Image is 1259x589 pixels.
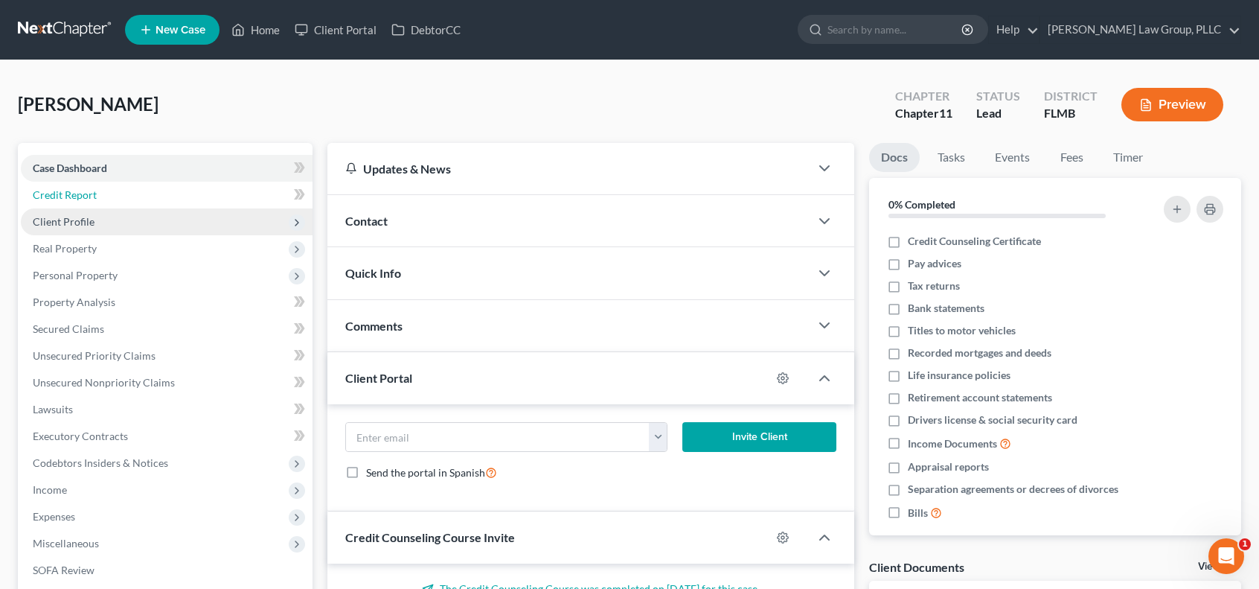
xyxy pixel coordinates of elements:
button: Preview [1121,88,1223,121]
span: Executory Contracts [33,430,128,442]
span: Tax returns [908,278,960,293]
span: Appraisal reports [908,459,989,474]
span: Bills [908,506,928,520]
span: Comments [345,319,403,333]
div: District [1044,88,1098,105]
a: Unsecured Nonpriority Claims [21,369,313,396]
a: [PERSON_NAME] Law Group, PLLC [1040,16,1240,43]
span: Client Profile [33,215,94,228]
input: Search by name... [827,16,964,43]
span: Personal Property [33,269,118,281]
a: Help [989,16,1039,43]
a: Home [224,16,287,43]
span: 1 [1239,538,1251,550]
span: Income [33,483,67,496]
div: FLMB [1044,105,1098,122]
span: SOFA Review [33,564,94,576]
button: Invite Client [682,422,836,452]
a: Tasks [926,143,977,172]
span: 11 [939,106,952,120]
span: Drivers license & social security card [908,413,1077,427]
div: Chapter [895,88,952,105]
span: Life insurance policies [908,368,1010,383]
span: Bank statements [908,301,984,316]
a: Docs [869,143,920,172]
span: Contact [345,214,388,228]
strong: 0% Completed [888,198,955,211]
a: Credit Report [21,182,313,208]
span: Miscellaneous [33,537,99,550]
span: Codebtors Insiders & Notices [33,456,168,469]
span: Quick Info [345,266,401,280]
span: Client Portal [345,371,412,385]
input: Enter email [346,423,650,451]
a: Lawsuits [21,396,313,423]
a: Fees [1048,143,1095,172]
span: Expenses [33,510,75,523]
a: Events [983,143,1042,172]
span: Recorded mortgages and deeds [908,346,1051,360]
a: Secured Claims [21,316,313,343]
span: Secured Claims [33,322,104,335]
a: DebtorCC [384,16,468,43]
span: Unsecured Priority Claims [33,349,156,362]
div: Updates & News [345,161,792,176]
span: Pay advices [908,256,961,271]
div: Lead [976,105,1020,122]
a: View All [1198,561,1235,572]
span: Titles to motor vehicles [908,323,1016,338]
a: SOFA Review [21,557,313,584]
span: Property Analysis [33,296,115,308]
span: New Case [156,25,205,36]
a: Unsecured Priority Claims [21,343,313,369]
a: Case Dashboard [21,155,313,182]
span: Credit Counseling Course Invite [345,530,515,544]
span: [PERSON_NAME] [18,93,158,115]
span: Separation agreements or decrees of divorces [908,482,1118,497]
span: Credit Counseling Certificate [908,234,1041,249]
div: Client Documents [869,559,964,575]
a: Property Analysis [21,289,313,316]
span: Real Property [33,242,97,255]
div: Chapter [895,105,952,122]
a: Executory Contracts [21,423,313,450]
span: Lawsuits [33,403,73,416]
span: Retirement account statements [908,390,1052,405]
a: Timer [1101,143,1155,172]
span: Send the portal in Spanish [366,466,485,479]
span: Credit Report [33,188,97,201]
div: Status [976,88,1020,105]
span: Case Dashboard [33,162,107,174]
span: Unsecured Nonpriority Claims [33,376,175,389]
span: Income Documents [908,436,997,451]
a: Client Portal [287,16,384,43]
iframe: Intercom live chat [1208,538,1244,574]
